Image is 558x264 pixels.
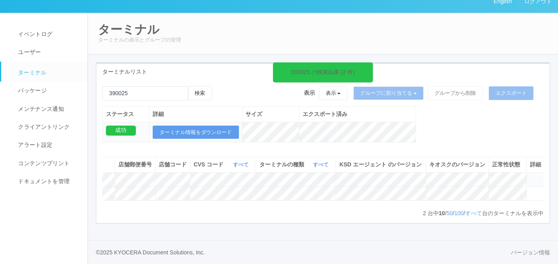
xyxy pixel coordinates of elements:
[1,43,95,61] a: ユーザー
[153,126,239,139] button: ターミナル情報をダウンロード
[311,161,333,169] button: すべて
[118,161,152,168] span: 店舗郵便番号
[16,106,64,112] span: メンテナンス通知
[439,210,445,216] span: 10
[303,110,413,118] div: エクスポート済み
[313,162,331,168] a: すべて
[423,210,428,216] span: 2
[159,161,187,168] span: 店舗コード
[16,69,47,76] span: ターミナル
[188,86,212,100] button: 検索
[96,249,205,256] span: © 2025 KYOCERA Document Solutions, Inc.
[96,64,550,80] div: ターミナルリスト
[16,49,41,55] span: ユーザー
[259,160,306,169] span: ターミナルの種類
[233,162,251,168] a: すべて
[429,161,485,168] span: キオスクのバージョン
[153,110,239,118] div: 詳細
[106,110,146,118] div: ステータス
[339,161,421,168] span: KSD エージェント のバージョン
[98,36,548,44] p: ターミナルの表示とグループの管理
[193,160,225,169] span: CVS コード
[530,160,541,169] div: 詳細
[492,161,520,168] span: 正常性状態
[1,118,95,136] a: クライアントリンク
[489,86,534,100] button: エクスポート
[353,86,424,100] button: グループに割り当てる
[428,86,483,100] button: グループから削除
[246,110,296,118] div: サイズ
[1,82,95,100] a: パッケージ
[16,124,70,130] span: クライアントリンク
[1,100,95,118] a: メンテナンス通知
[291,68,355,76] div: 390025 の検索結果 (2 件)
[319,86,348,100] button: 表示
[1,136,95,154] a: アラート設定
[304,89,315,97] span: 表示
[98,23,548,36] h2: ターミナル
[16,160,70,166] span: コンテンツプリント
[16,142,52,148] span: アラート設定
[16,87,47,94] span: パッケージ
[465,210,482,216] a: すべて
[1,62,95,82] a: ターミナル
[446,210,453,216] a: 50
[1,172,95,190] a: ドキュメントを管理
[16,31,52,37] span: イベントログ
[1,25,95,43] a: イベントログ
[231,161,253,169] button: すべて
[1,154,95,172] a: コンテンツプリント
[106,126,136,136] div: 成功
[423,209,544,218] p: 台中 / / / 台のターミナルを表示中
[16,178,70,184] span: ドキュメントを管理
[454,210,464,216] a: 100
[511,248,550,257] a: バージョン情報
